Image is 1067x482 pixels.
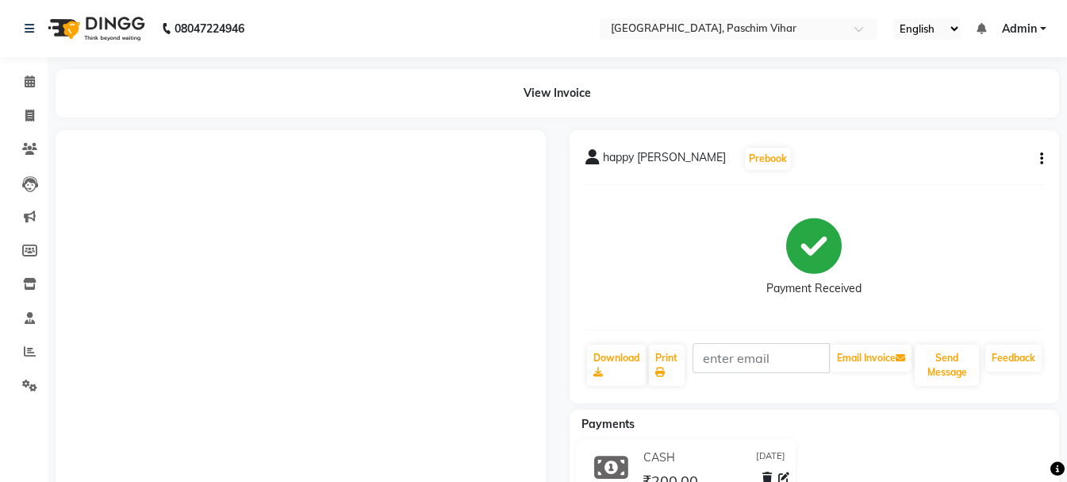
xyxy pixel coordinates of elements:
button: Send Message [915,345,979,386]
span: happy [PERSON_NAME] [603,149,726,172]
div: Payment Received [766,280,862,297]
div: View Invoice [56,69,1059,118]
a: Feedback [985,345,1042,372]
span: Payments [581,417,635,431]
input: enter email [693,343,830,373]
img: logo [40,6,149,51]
a: Print [649,345,685,386]
span: CASH [643,449,675,466]
span: Admin [1002,21,1037,37]
button: Email Invoice [831,345,912,372]
b: 08047224946 [175,6,244,51]
button: Prebook [745,148,791,170]
span: [DATE] [756,449,785,466]
a: Download [587,345,646,386]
